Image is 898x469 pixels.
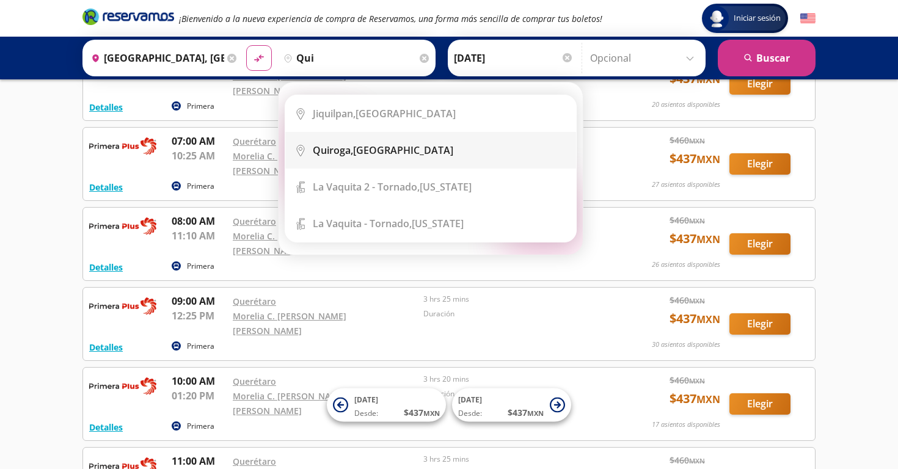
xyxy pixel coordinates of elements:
[729,393,790,415] button: Elegir
[670,134,705,147] span: $ 460
[233,216,276,227] a: Querétaro
[423,409,440,418] small: MXN
[187,101,214,112] p: Primera
[233,296,276,307] a: Querétaro
[689,456,705,465] small: MXN
[233,150,346,176] a: Morelia C. [PERSON_NAME] [PERSON_NAME]
[800,11,816,26] button: English
[89,134,156,158] img: RESERVAMOS
[689,216,705,225] small: MXN
[313,107,356,120] b: Jiquilpan,
[89,341,123,354] button: Detalles
[172,374,227,388] p: 10:00 AM
[233,456,276,467] a: Querétaro
[172,228,227,243] p: 11:10 AM
[172,134,227,148] p: 07:00 AM
[327,388,446,422] button: [DATE]Desde:$437MXN
[179,13,602,24] em: ¡Bienvenido a la nueva experiencia de compra de Reservamos, una forma más sencilla de comprar tus...
[670,390,720,408] span: $ 437
[89,101,123,114] button: Detalles
[172,308,227,323] p: 12:25 PM
[670,150,720,168] span: $ 437
[423,294,608,305] p: 3 hrs 25 mins
[670,214,705,227] span: $ 460
[689,136,705,145] small: MXN
[590,43,699,73] input: Opcional
[82,7,174,26] i: Brand Logo
[652,420,720,430] p: 17 asientos disponibles
[313,144,353,157] b: Quiroga,
[689,296,705,305] small: MXN
[172,454,227,468] p: 11:00 AM
[652,260,720,270] p: 26 asientos disponibles
[652,340,720,350] p: 30 asientos disponibles
[652,100,720,110] p: 20 asientos disponibles
[423,308,608,319] p: Duración
[696,393,720,406] small: MXN
[172,214,227,228] p: 08:00 AM
[172,388,227,403] p: 01:20 PM
[696,153,720,166] small: MXN
[454,43,574,73] input: Elegir Fecha
[89,294,156,318] img: RESERVAMOS
[452,388,571,422] button: [DATE]Desde:$437MXN
[729,12,786,24] span: Iniciar sesión
[423,454,608,465] p: 3 hrs 25 mins
[82,7,174,29] a: Brand Logo
[89,214,156,238] img: RESERVAMOS
[670,230,720,248] span: $ 437
[696,73,720,86] small: MXN
[187,341,214,352] p: Primera
[172,294,227,308] p: 09:00 AM
[89,261,123,274] button: Detalles
[233,390,346,416] a: Morelia C. [PERSON_NAME] [PERSON_NAME]
[527,409,544,418] small: MXN
[423,374,608,385] p: 3 hrs 20 mins
[86,43,224,73] input: Buscar Origen
[233,310,346,336] a: Morelia C. [PERSON_NAME] [PERSON_NAME]
[313,144,453,157] div: [GEOGRAPHIC_DATA]
[354,408,378,419] span: Desde:
[458,408,482,419] span: Desde:
[696,233,720,246] small: MXN
[718,40,816,76] button: Buscar
[313,217,412,230] b: La Vaquita - Tornado,
[313,217,464,230] div: [US_STATE]
[404,406,440,419] span: $ 437
[652,180,720,190] p: 27 asientos disponibles
[729,153,790,175] button: Elegir
[696,313,720,326] small: MXN
[187,181,214,192] p: Primera
[670,374,705,387] span: $ 460
[354,394,378,405] span: [DATE]
[729,313,790,335] button: Elegir
[670,294,705,307] span: $ 460
[233,376,276,387] a: Querétaro
[187,261,214,272] p: Primera
[233,136,276,147] a: Querétaro
[670,454,705,467] span: $ 460
[172,148,227,163] p: 10:25 AM
[729,73,790,95] button: Elegir
[670,310,720,328] span: $ 437
[313,180,472,194] div: [US_STATE]
[729,233,790,255] button: Elegir
[233,230,346,256] a: Morelia C. [PERSON_NAME] [PERSON_NAME]
[458,394,482,405] span: [DATE]
[89,374,156,398] img: RESERVAMOS
[187,421,214,432] p: Primera
[89,181,123,194] button: Detalles
[689,376,705,385] small: MXN
[508,406,544,419] span: $ 437
[313,180,420,194] b: La Vaquita 2 - Tornado,
[313,107,456,120] div: [GEOGRAPHIC_DATA]
[89,421,123,434] button: Detalles
[279,43,417,73] input: Buscar Destino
